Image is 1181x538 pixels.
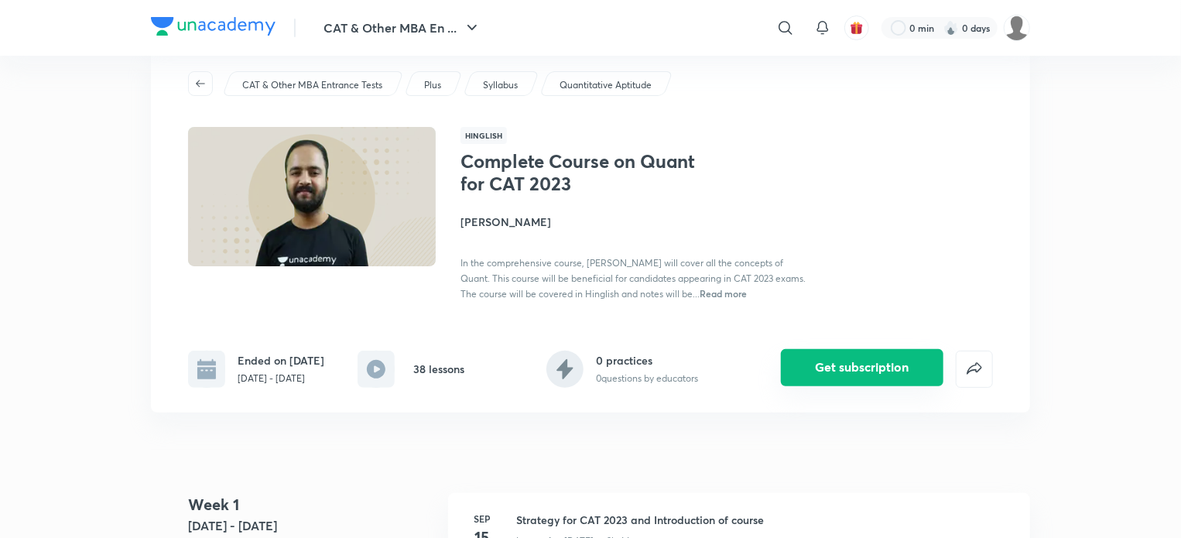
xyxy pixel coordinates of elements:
[781,349,943,386] button: Get subscription
[188,493,436,516] h4: Week 1
[460,257,806,300] span: In the comprehensive course, [PERSON_NAME] will cover all the concepts of Quant. This course will...
[151,17,276,36] img: Company Logo
[596,372,698,386] p: 0 questions by educators
[1004,15,1030,41] img: Dhiraj Ghayal
[186,125,438,268] img: Thumbnail
[850,21,864,35] img: avatar
[956,351,993,388] button: false
[240,78,385,92] a: CAT & Other MBA Entrance Tests
[557,78,655,92] a: Quantitative Aptitude
[844,15,869,40] button: avatar
[943,20,959,36] img: streak
[467,512,498,526] h6: Sep
[422,78,444,92] a: Plus
[483,78,518,92] p: Syllabus
[242,78,382,92] p: CAT & Other MBA Entrance Tests
[560,78,652,92] p: Quantitative Aptitude
[481,78,521,92] a: Syllabus
[238,352,324,368] h6: Ended on [DATE]
[413,361,464,377] h6: 38 lessons
[314,12,491,43] button: CAT & Other MBA En ...
[516,512,1012,528] h3: Strategy for CAT 2023 and Introduction of course
[460,150,714,195] h1: Complete Course on Quant for CAT 2023
[460,214,807,230] h4: [PERSON_NAME]
[700,287,747,300] span: Read more
[188,516,436,535] h5: [DATE] - [DATE]
[596,352,698,368] h6: 0 practices
[238,372,324,386] p: [DATE] - [DATE]
[424,78,441,92] p: Plus
[151,17,276,39] a: Company Logo
[460,127,507,144] span: Hinglish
